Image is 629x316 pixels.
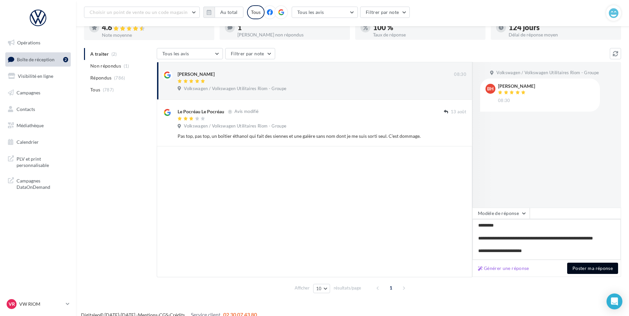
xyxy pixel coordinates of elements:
div: 2 [63,57,68,62]
div: Open Intercom Messenger [607,293,622,309]
span: 10 [316,286,322,291]
span: Visibilité en ligne [18,73,53,79]
button: Filtrer par note [225,48,275,59]
span: bh [487,85,494,92]
div: [PERSON_NAME] non répondus [237,32,345,37]
span: Calendrier [17,139,39,145]
button: Tous les avis [292,7,358,18]
span: Volkswagen / Volkswagen Utilitaires Riom - Groupe [496,70,599,76]
span: Non répondus [90,63,121,69]
span: VR [9,301,15,307]
a: VR VW RIOM [5,298,71,310]
span: Opérations [17,40,40,45]
span: (787) [103,87,114,92]
div: 4.6 [102,24,209,31]
button: Filtrer par note [360,7,410,18]
a: PLV et print personnalisable [4,152,72,171]
span: Campagnes [17,90,40,95]
div: Tous [247,5,265,19]
span: Campagnes DataOnDemand [17,176,68,190]
div: Pas top, pas top, un boîtier éthanol qui fait des siennes et une galère sans nom dont je me suis ... [178,133,423,139]
div: Le Pocréau Le Pocréau [178,108,224,115]
button: Générer une réponse [475,264,532,272]
span: Choisir un point de vente ou un code magasin [90,9,188,15]
div: 1 [237,24,345,31]
span: Volkswagen / Volkswagen Utilitaires Riom - Groupe [184,123,286,129]
div: 124 jours [509,24,616,31]
span: résultats/page [334,285,361,291]
a: Calendrier [4,135,72,149]
button: Tous les avis [157,48,223,59]
button: Au total [203,7,243,18]
span: Médiathèque [17,123,44,128]
span: 08:30 [454,72,466,78]
a: Boîte de réception2 [4,52,72,67]
div: [PERSON_NAME] [498,84,535,88]
span: Boîte de réception [17,56,55,62]
span: (1) [124,63,129,69]
div: Taux de réponse [373,32,480,37]
span: PLV et print personnalisable [17,154,68,169]
span: Tous les avis [162,51,189,56]
span: 1 [386,283,396,293]
a: Campagnes [4,86,72,100]
a: Campagnes DataOnDemand [4,174,72,193]
div: [PERSON_NAME] [178,71,215,78]
button: Au total [215,7,243,18]
span: Contacts [17,106,35,112]
button: Modèle de réponse [472,208,530,219]
span: (786) [114,75,125,80]
span: 13 août [451,109,466,115]
span: Tous les avis [297,9,324,15]
button: Poster ma réponse [567,263,618,274]
span: Avis modifié [234,109,259,114]
span: Répondus [90,75,112,81]
div: 100 % [373,24,480,31]
a: Contacts [4,102,72,116]
a: Visibilité en ligne [4,69,72,83]
a: Médiathèque [4,119,72,132]
p: VW RIOM [19,301,63,307]
div: Note moyenne [102,33,209,37]
a: Opérations [4,36,72,50]
button: 10 [313,284,330,293]
button: Choisir un point de vente ou un code magasin [84,7,200,18]
span: 08:30 [498,98,510,104]
div: Délai de réponse moyen [509,32,616,37]
span: Afficher [295,285,310,291]
span: Volkswagen / Volkswagen Utilitaires Riom - Groupe [184,86,286,92]
span: Tous [90,86,100,93]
